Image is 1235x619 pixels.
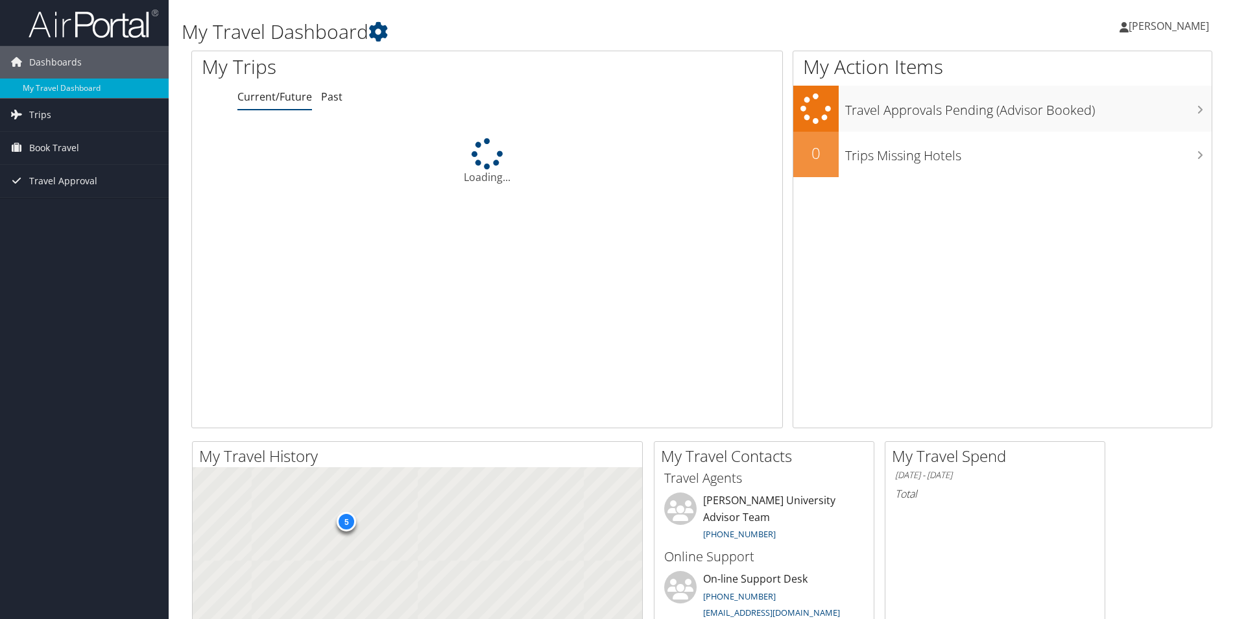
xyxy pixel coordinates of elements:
[192,138,782,185] div: Loading...
[703,590,776,602] a: [PHONE_NUMBER]
[793,132,1212,177] a: 0Trips Missing Hotels
[321,90,342,104] a: Past
[664,469,864,487] h3: Travel Agents
[29,165,97,197] span: Travel Approval
[793,86,1212,132] a: Travel Approvals Pending (Advisor Booked)
[895,469,1095,481] h6: [DATE] - [DATE]
[202,53,527,80] h1: My Trips
[29,8,158,39] img: airportal-logo.png
[29,132,79,164] span: Book Travel
[658,492,870,546] li: [PERSON_NAME] University Advisor Team
[664,548,864,566] h3: Online Support
[29,46,82,79] span: Dashboards
[661,445,874,467] h2: My Travel Contacts
[237,90,312,104] a: Current/Future
[703,607,840,618] a: [EMAIL_ADDRESS][DOMAIN_NAME]
[29,99,51,131] span: Trips
[845,140,1212,165] h3: Trips Missing Hotels
[845,95,1212,119] h3: Travel Approvals Pending (Advisor Booked)
[895,487,1095,501] h6: Total
[892,445,1105,467] h2: My Travel Spend
[1129,19,1209,33] span: [PERSON_NAME]
[337,512,356,531] div: 5
[182,18,875,45] h1: My Travel Dashboard
[793,142,839,164] h2: 0
[703,528,776,540] a: [PHONE_NUMBER]
[1120,6,1222,45] a: [PERSON_NAME]
[199,445,642,467] h2: My Travel History
[793,53,1212,80] h1: My Action Items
